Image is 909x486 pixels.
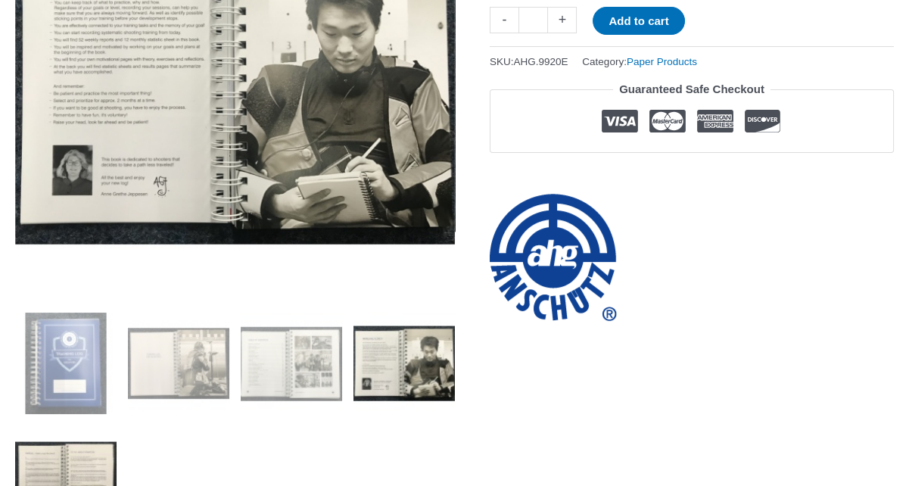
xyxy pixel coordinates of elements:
[241,313,342,414] img: Training Log for shooters - Image 3
[490,7,518,33] a: -
[513,56,568,67] span: AHG.9920E
[490,194,617,321] a: ahg-Anschütz
[353,313,455,414] img: Training Log for shooters - Image 4
[128,313,229,414] img: Training Log for shooters - Image 2
[627,56,697,67] a: Paper Products
[15,313,117,414] img: Training Log for shooters
[582,52,697,71] span: Category:
[548,7,577,33] a: +
[613,79,770,100] legend: Guaranteed Safe Checkout
[490,164,894,182] iframe: Customer reviews powered by Trustpilot
[518,7,548,33] input: Product quantity
[593,7,684,35] button: Add to cart
[490,52,568,71] span: SKU:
